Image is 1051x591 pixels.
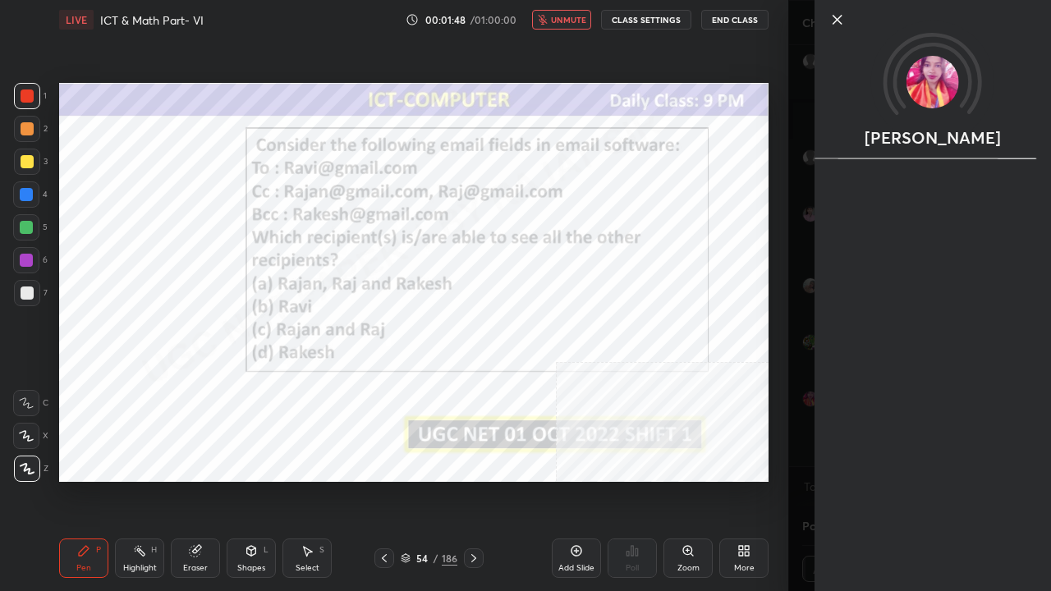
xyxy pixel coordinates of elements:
div: Z [14,456,48,482]
button: CLASS SETTINGS [601,10,691,30]
div: Shapes [237,564,265,572]
div: 186 [442,551,457,566]
h4: ICT & Math Part- VI [100,12,204,28]
div: 7 [14,280,48,306]
div: 1 [14,83,47,109]
div: animation [815,145,1051,163]
div: P [96,546,101,554]
img: c4b42b3234e144eea503351f08f9c20e.jpg [906,56,959,108]
div: Add Slide [558,564,594,572]
div: C [13,390,48,416]
div: / [434,553,438,563]
div: H [151,546,157,554]
div: L [264,546,268,554]
div: 5 [13,214,48,241]
div: LIVE [59,10,94,30]
button: unmute [532,10,591,30]
div: 3 [14,149,48,175]
span: unmute [551,14,586,25]
div: Select [296,564,319,572]
div: 4 [13,181,48,208]
button: End Class [701,10,769,30]
div: 6 [13,247,48,273]
p: [PERSON_NAME] [865,131,1001,144]
div: Zoom [677,564,700,572]
div: 54 [414,553,430,563]
div: Highlight [123,564,157,572]
div: 2 [14,116,48,142]
div: Eraser [183,564,208,572]
div: S [319,546,324,554]
div: X [13,423,48,449]
div: Pen [76,564,91,572]
div: More [734,564,755,572]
